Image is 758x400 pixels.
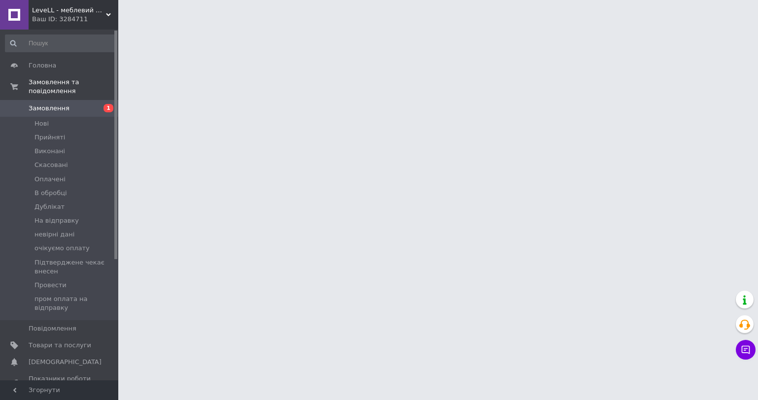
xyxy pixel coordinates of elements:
[736,340,756,360] button: Чат з покупцем
[34,281,67,290] span: Провести
[29,324,76,333] span: Повідомлення
[29,78,118,96] span: Замовлення та повідомлення
[34,175,66,184] span: Оплачені
[34,202,65,211] span: Дублікат
[32,6,106,15] span: LeveLL - меблевий магазин 🔥
[34,133,65,142] span: Прийняті
[29,358,102,367] span: [DEMOGRAPHIC_DATA]
[29,61,56,70] span: Головна
[34,189,67,198] span: В обробці
[29,374,91,392] span: Показники роботи компанії
[29,104,69,113] span: Замовлення
[34,295,115,312] span: пром оплата на відправку
[32,15,118,24] div: Ваш ID: 3284711
[34,161,68,169] span: Скасовані
[34,258,115,276] span: Підтверджене чекає внесен
[34,147,65,156] span: Виконані
[34,230,74,239] span: невірні дані
[5,34,116,52] input: Пошук
[34,119,49,128] span: Нові
[34,216,79,225] span: На відправку
[34,244,90,253] span: очікуємо оплату
[103,104,113,112] span: 1
[29,341,91,350] span: Товари та послуги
